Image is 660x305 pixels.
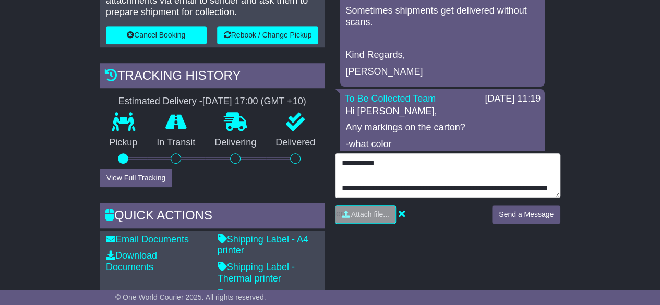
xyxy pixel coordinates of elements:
[345,106,539,117] p: Hi [PERSON_NAME],
[100,169,172,187] button: View Full Tracking
[218,234,308,256] a: Shipping Label - A4 printer
[218,262,295,284] a: Shipping Label - Thermal printer
[217,26,319,44] button: Rebook / Change Pickup
[345,139,539,150] p: -what color
[485,93,541,105] div: [DATE] 11:19
[106,250,157,272] a: Download Documents
[100,137,147,149] p: Pickup
[345,66,539,78] p: [PERSON_NAME]
[345,122,539,133] p: Any markings on the carton?
[147,137,205,149] p: In Transit
[115,293,266,301] span: © One World Courier 2025. All rights reserved.
[266,137,325,149] p: Delivered
[100,63,325,91] div: Tracking history
[100,203,325,231] div: Quick Actions
[492,205,560,224] button: Send a Message
[218,289,303,300] a: Consignment Note
[202,96,306,107] div: [DATE] 17:00 (GMT +10)
[344,93,436,104] a: To Be Collected Team
[345,5,539,28] p: Sometimes shipments get delivered without scans.
[345,50,539,61] p: Kind Regards,
[106,234,189,245] a: Email Documents
[106,26,207,44] button: Cancel Booking
[100,96,325,107] div: Estimated Delivery -
[205,137,266,149] p: Delivering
